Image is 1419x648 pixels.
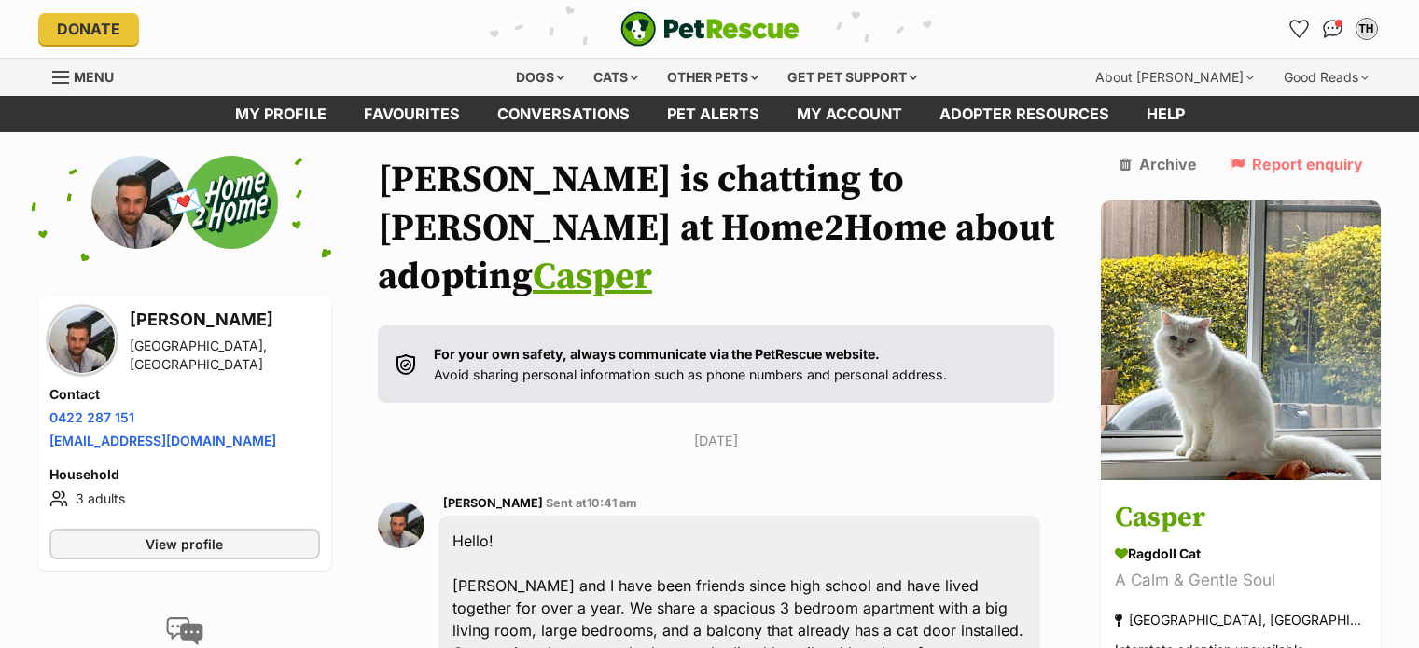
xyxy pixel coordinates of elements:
div: About [PERSON_NAME] [1082,59,1267,96]
img: logo-e224e6f780fb5917bec1dbf3a21bbac754714ae5b6737aabdf751b685950b380.svg [620,11,800,47]
img: Casper [1101,200,1381,480]
img: conversation-icon-4a6f8262b818ee0b60e3300018af0b2d0b884aa5de6e9bcb8d3d4eeb1a70a7c4.svg [166,617,203,645]
p: [DATE] [378,431,1055,450]
span: [PERSON_NAME] [443,496,543,510]
span: View profile [146,534,223,554]
div: Dogs [503,59,577,96]
p: Avoid sharing personal information such as phone numbers and personal address. [434,344,947,384]
a: My account [778,96,921,132]
a: View profile [49,529,320,559]
strong: For your own safety, always communicate via the PetRescue website. [434,346,880,362]
div: Ragdoll Cat [1115,544,1367,563]
a: Casper [533,254,652,300]
span: Menu [74,69,114,85]
a: [EMAIL_ADDRESS][DOMAIN_NAME] [49,433,276,448]
a: PetRescue [620,11,800,47]
img: chat-41dd97257d64d25036548639549fe6c8038ab92f7586957e7f3b1b290dea8141.svg [1323,20,1342,38]
h3: [PERSON_NAME] [130,307,320,333]
div: TH [1357,20,1376,38]
li: 3 adults [49,488,320,510]
img: Joshua Hewitt profile pic [378,502,424,548]
a: Adopter resources [921,96,1128,132]
a: Pet alerts [648,96,778,132]
button: My account [1352,14,1382,44]
a: Favourites [1285,14,1315,44]
h3: Casper [1115,497,1367,539]
a: Menu [52,59,127,92]
a: 0422 287 151 [49,409,134,425]
a: Help [1128,96,1203,132]
img: Joshua Hewitt profile pic [91,156,185,249]
div: Good Reads [1271,59,1382,96]
a: My profile [216,96,345,132]
span: 10:41 am [587,496,637,510]
div: Get pet support [774,59,930,96]
img: Joshua Hewitt profile pic [49,308,115,373]
h1: [PERSON_NAME] is chatting to [PERSON_NAME] at Home2Home about adopting [378,156,1055,301]
div: [GEOGRAPHIC_DATA], [GEOGRAPHIC_DATA] [130,337,320,374]
div: Other pets [654,59,772,96]
a: Donate [38,13,139,45]
a: Conversations [1318,14,1348,44]
a: Archive [1120,156,1197,172]
div: [GEOGRAPHIC_DATA], [GEOGRAPHIC_DATA] [1115,607,1367,632]
span: Sent at [546,496,637,510]
img: Home2Home profile pic [185,156,278,249]
div: A Calm & Gentle Soul [1115,568,1367,593]
h4: Contact [49,385,320,404]
ul: Account quick links [1285,14,1382,44]
a: conversations [479,96,648,132]
span: 💌 [163,182,205,222]
a: Report enquiry [1230,156,1363,172]
div: Cats [580,59,651,96]
h4: Household [49,465,320,484]
a: Favourites [345,96,479,132]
